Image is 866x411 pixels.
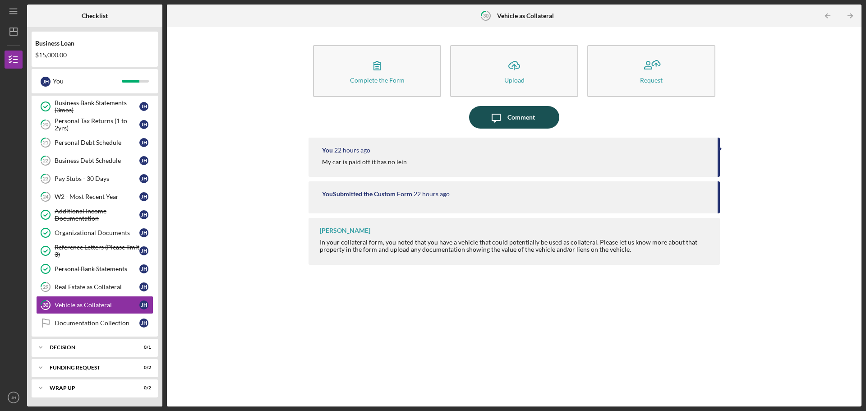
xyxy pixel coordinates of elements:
div: Business Bank Statements (3mos) [55,99,139,114]
div: Organizational Documents [55,229,139,236]
a: Personal Bank StatementsJH [36,260,153,278]
tspan: 30 [43,302,49,308]
div: J H [139,210,148,219]
div: Funding Request [50,365,129,370]
div: In your collateral form, you noted that you have a vehicle that could potentially be used as coll... [320,239,711,253]
div: J H [139,102,148,111]
b: Checklist [82,12,108,19]
a: 24W2 - Most Recent YearJH [36,188,153,206]
div: Wrap up [50,385,129,391]
tspan: 20 [43,122,49,128]
a: 29Real Estate as CollateralJH [36,278,153,296]
div: J H [139,138,148,147]
div: Upload [504,77,525,83]
div: 0 / 2 [135,365,151,370]
a: Organizational DocumentsJH [36,224,153,242]
div: Request [640,77,663,83]
div: J H [139,174,148,183]
div: Personal Debt Schedule [55,139,139,146]
a: Additional Income DocumentationJH [36,206,153,224]
div: Complete the Form [350,77,405,83]
a: Reference Letters (Please limit 3)JH [36,242,153,260]
div: J H [139,264,148,273]
div: J H [139,192,148,201]
div: You Submitted the Custom Form [322,190,412,198]
div: Vehicle as Collateral [55,301,139,309]
time: 2025-10-07 13:21 [414,190,450,198]
div: J H [139,300,148,309]
div: Reference Letters (Please limit 3) [55,244,139,258]
div: Documentation Collection [55,319,139,327]
a: 23Pay Stubs - 30 DaysJH [36,170,153,188]
tspan: 23 [43,176,48,182]
tspan: 29 [43,284,49,290]
button: Comment [469,106,559,129]
time: 2025-10-07 13:22 [334,147,370,154]
div: 0 / 1 [135,345,151,350]
tspan: 24 [43,194,49,200]
tspan: 21 [43,140,48,146]
div: Pay Stubs - 30 Days [55,175,139,182]
div: Personal Bank Statements [55,265,139,272]
div: J H [41,77,51,87]
div: J H [139,319,148,328]
div: 0 / 2 [135,385,151,391]
div: Business Debt Schedule [55,157,139,164]
tspan: 30 [483,13,489,18]
a: 21Personal Debt ScheduleJH [36,134,153,152]
div: Comment [507,106,535,129]
text: JH [11,395,16,400]
div: $15,000.00 [35,51,154,59]
a: Documentation CollectionJH [36,314,153,332]
div: J H [139,228,148,237]
div: J H [139,120,148,129]
div: J H [139,246,148,255]
div: W2 - Most Recent Year [55,193,139,200]
button: JH [5,388,23,406]
a: 22Business Debt ScheduleJH [36,152,153,170]
div: Personal Tax Returns (1 to 2yrs) [55,117,139,132]
div: [PERSON_NAME] [320,227,370,234]
button: Upload [450,45,578,97]
a: 20Personal Tax Returns (1 to 2yrs)JH [36,115,153,134]
div: Business Loan [35,40,154,47]
div: J H [139,282,148,291]
b: Vehicle as Collateral [497,12,554,19]
div: J H [139,156,148,165]
div: Real Estate as Collateral [55,283,139,291]
tspan: 22 [43,158,48,164]
a: 30Vehicle as CollateralJH [36,296,153,314]
div: Additional Income Documentation [55,208,139,222]
div: My car is paid off it has no lein [322,158,407,166]
div: Decision [50,345,129,350]
div: You [322,147,333,154]
a: Business Bank Statements (3mos)JH [36,97,153,115]
div: You [53,74,122,89]
button: Request [587,45,715,97]
button: Complete the Form [313,45,441,97]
